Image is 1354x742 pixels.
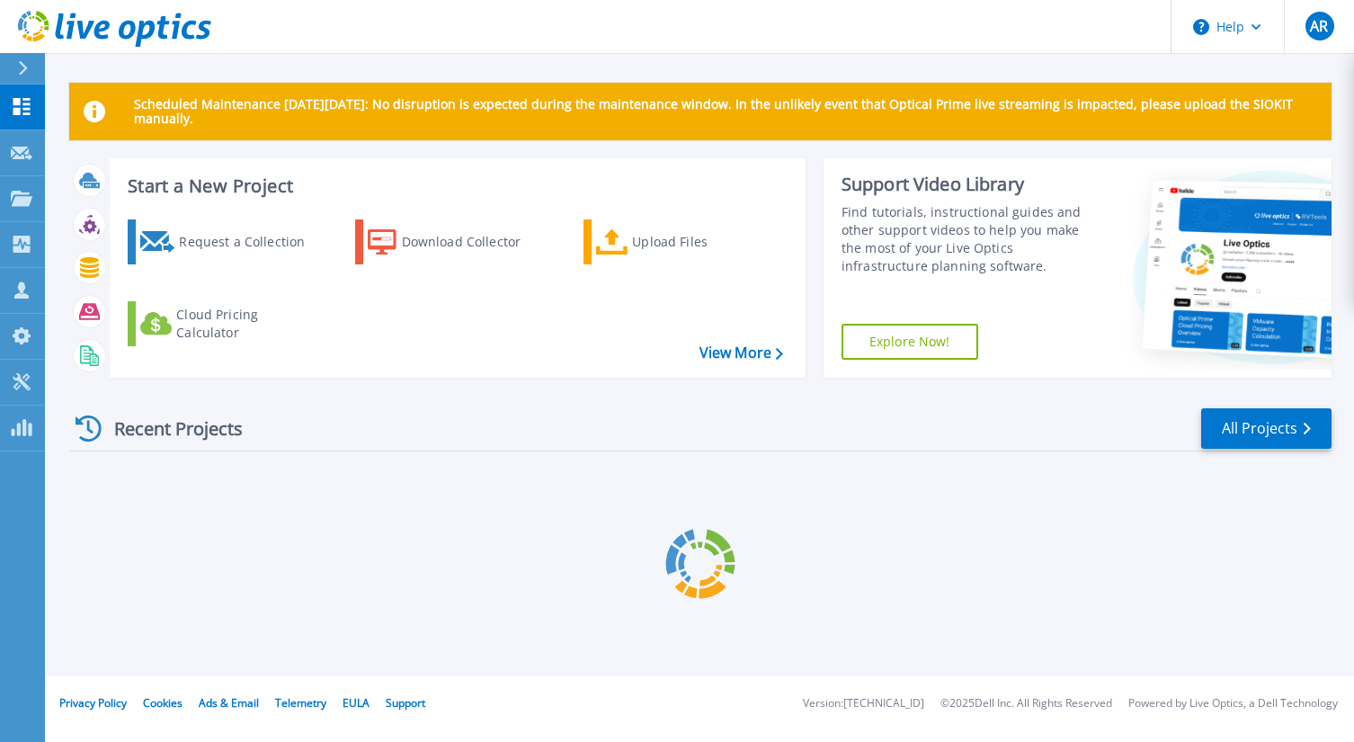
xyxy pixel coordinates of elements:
div: Find tutorials, instructional guides and other support videos to help you make the most of your L... [842,203,1096,275]
li: Powered by Live Optics, a Dell Technology [1128,698,1338,710]
div: Support Video Library [842,173,1096,196]
a: EULA [343,695,370,711]
div: Download Collector [402,224,546,260]
a: Telemetry [275,695,326,711]
li: Version: [TECHNICAL_ID] [803,698,924,710]
a: Privacy Policy [59,695,127,711]
a: Request a Collection [128,219,328,264]
h3: Start a New Project [128,176,782,196]
a: Explore Now! [842,324,978,360]
div: Request a Collection [179,224,323,260]
a: Ads & Email [199,695,259,711]
a: Support [386,695,425,711]
a: Download Collector [355,219,556,264]
a: Cookies [143,695,183,711]
a: Cloud Pricing Calculator [128,301,328,346]
div: Cloud Pricing Calculator [176,306,320,342]
a: All Projects [1201,408,1332,449]
li: © 2025 Dell Inc. All Rights Reserved [940,698,1112,710]
div: Recent Projects [69,407,267,451]
span: AR [1310,19,1328,33]
a: Upload Files [583,219,784,264]
a: View More [699,344,783,362]
p: Scheduled Maintenance [DATE][DATE]: No disruption is expected during the maintenance window. In t... [134,97,1317,126]
div: Upload Files [632,224,776,260]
